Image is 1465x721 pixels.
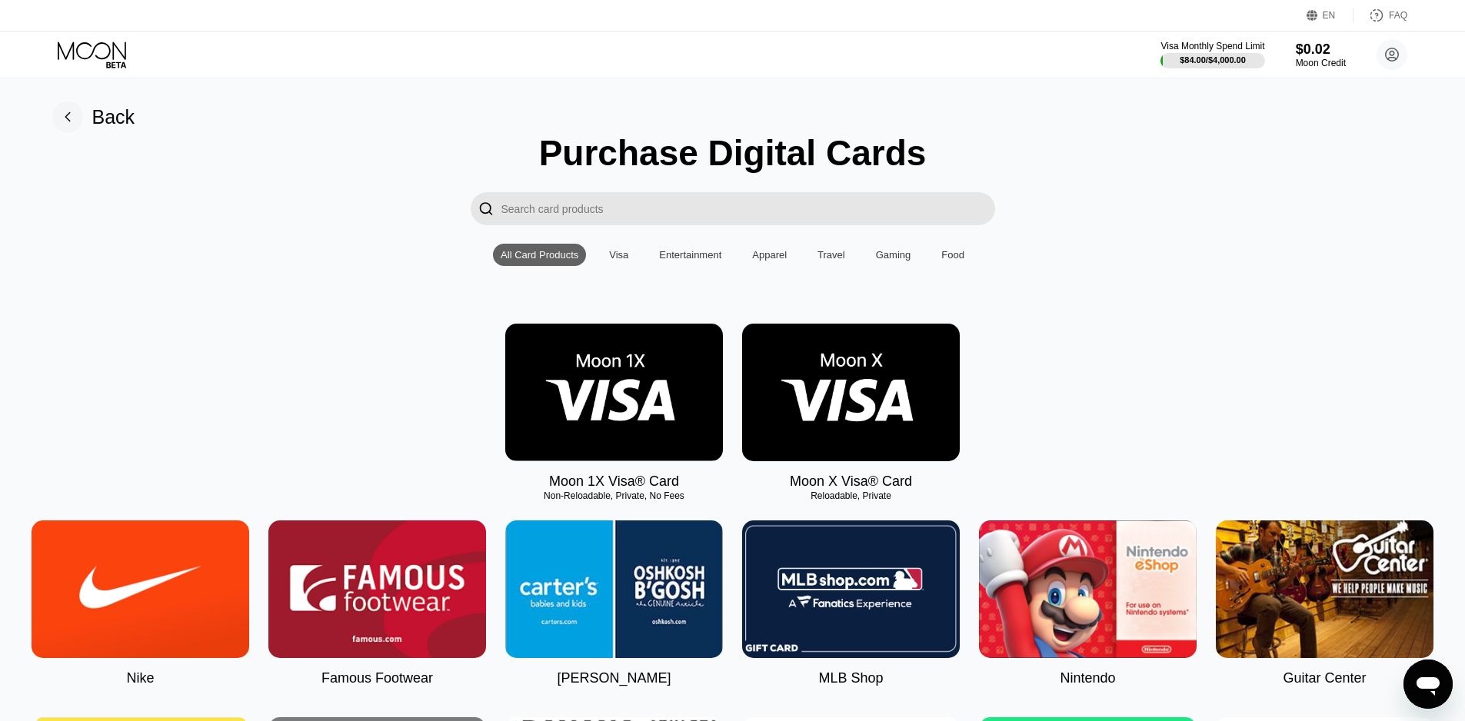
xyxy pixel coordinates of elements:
[52,101,135,132] div: Back
[501,249,578,261] div: All Card Products
[1296,58,1346,68] div: Moon Credit
[1296,42,1346,68] div: $0.02Moon Credit
[790,473,912,490] div: Moon X Visa® Card
[941,249,964,261] div: Food
[471,192,501,225] div: 
[934,244,972,266] div: Food
[1296,42,1346,58] div: $0.02
[601,244,636,266] div: Visa
[1283,670,1366,686] div: Guitar Center
[744,244,794,266] div: Apparel
[1060,670,1115,686] div: Nintendo
[549,473,679,490] div: Moon 1X Visa® Card
[818,670,883,686] div: MLB Shop
[557,670,671,686] div: [PERSON_NAME]
[742,490,960,501] div: Reloadable, Private
[1307,8,1353,23] div: EN
[810,244,853,266] div: Travel
[126,670,154,686] div: Nike
[505,490,723,501] div: Non-Reloadable, Private, No Fees
[1323,10,1336,21] div: EN
[1160,41,1264,68] div: Visa Monthly Spend Limit$84.00/$4,000.00
[868,244,919,266] div: Gaming
[876,249,911,261] div: Gaming
[1160,41,1264,51] div: Visa Monthly Spend Limit
[1389,10,1407,21] div: FAQ
[1353,8,1407,23] div: FAQ
[1180,55,1246,65] div: $84.00 / $4,000.00
[501,192,995,225] input: Search card products
[1403,660,1453,709] iframe: Button to launch messaging window
[92,106,135,128] div: Back
[493,244,586,266] div: All Card Products
[752,249,787,261] div: Apparel
[478,200,494,218] div: 
[817,249,845,261] div: Travel
[539,132,927,174] div: Purchase Digital Cards
[659,249,721,261] div: Entertainment
[321,670,433,686] div: Famous Footwear
[651,244,729,266] div: Entertainment
[609,249,628,261] div: Visa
